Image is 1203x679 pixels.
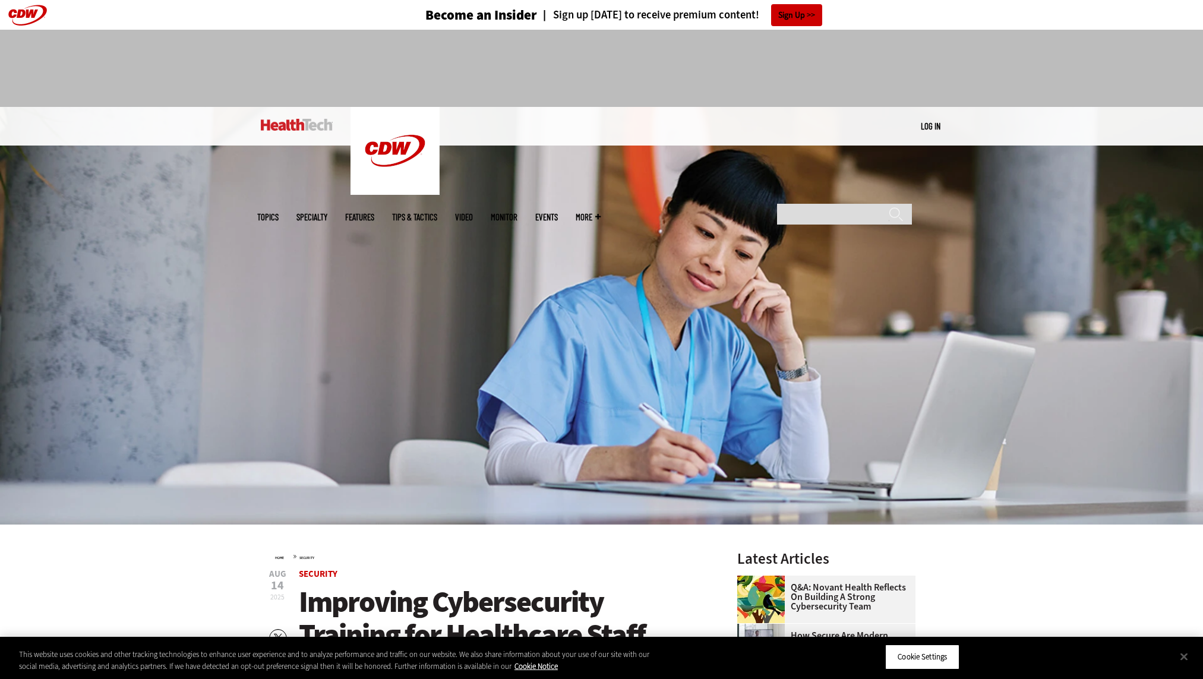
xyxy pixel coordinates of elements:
a: Sign Up [771,4,822,26]
h3: Become an Insider [425,8,537,22]
a: MonITor [491,213,517,222]
a: Security [299,555,314,560]
a: More information about your privacy [514,661,558,671]
img: Home [261,119,333,131]
img: abstract illustration of a tree [737,576,785,623]
a: Events [535,213,558,222]
button: Close [1171,643,1197,669]
span: Improving Cybersecurity Training for Healthcare Staff [299,582,645,654]
span: More [576,213,601,222]
a: How Secure Are Modern Collaboration Platforms for Healthcare? [737,631,908,659]
h3: Latest Articles [737,551,915,566]
a: Log in [921,121,940,131]
span: Aug [269,570,286,579]
iframe: advertisement [386,42,818,95]
div: User menu [921,120,940,132]
a: abstract illustration of a tree [737,576,791,585]
div: » [275,551,706,561]
span: Topics [257,213,279,222]
a: Home [275,555,284,560]
a: Security [299,568,337,580]
a: Features [345,213,374,222]
a: CDW [351,185,440,198]
a: Tips & Tactics [392,213,437,222]
a: Become an Insider [381,8,537,22]
div: This website uses cookies and other tracking technologies to enhance user experience and to analy... [19,649,662,672]
span: 2025 [270,592,285,602]
a: Sign up [DATE] to receive premium content! [537,10,759,21]
img: Home [351,107,440,195]
span: 14 [269,580,286,592]
a: care team speaks with physician over conference call [737,624,791,633]
img: care team speaks with physician over conference call [737,624,785,671]
a: Q&A: Novant Health Reflects on Building a Strong Cybersecurity Team [737,583,908,611]
span: Specialty [296,213,327,222]
button: Cookie Settings [885,645,959,669]
a: Video [455,213,473,222]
